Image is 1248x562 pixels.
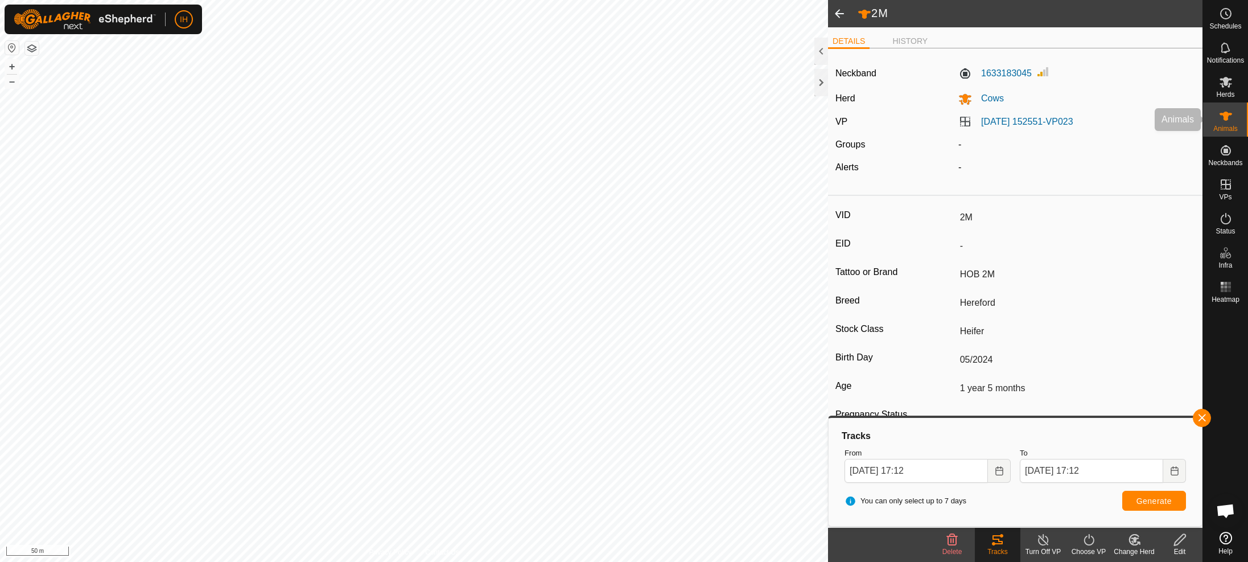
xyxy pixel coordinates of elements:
span: You can only select up to 7 days [845,495,966,507]
span: Neckbands [1208,159,1242,166]
div: Change Herd [1111,547,1157,557]
label: EID [835,236,955,251]
button: + [5,60,19,73]
button: Choose Date [1163,459,1186,483]
a: [DATE] 152551-VP023 [981,117,1073,126]
label: Herd [835,93,855,103]
span: VPs [1219,194,1231,200]
span: IH [180,14,188,26]
li: HISTORY [888,35,932,47]
h2: 2M [858,6,1202,21]
span: Delete [942,548,962,556]
label: Stock Class [835,322,955,337]
span: Help [1218,548,1233,555]
label: Groups [835,140,865,149]
a: Privacy Policy [369,547,412,557]
div: Open chat [1209,494,1243,528]
label: 1633183045 [958,67,1032,80]
label: Birth Day [835,350,955,365]
span: Infra [1218,262,1232,269]
a: Help [1203,527,1248,559]
span: Herds [1216,91,1234,98]
button: Choose Date [988,459,1011,483]
label: VID [835,208,955,223]
label: Neckband [835,67,876,80]
div: Edit [1157,547,1202,557]
div: - [954,138,1200,151]
div: Tracks [840,429,1191,443]
span: Status [1216,228,1235,235]
button: Reset Map [5,41,19,55]
label: Pregnancy Status [835,407,955,422]
img: Signal strength [1036,65,1050,79]
label: To [1020,448,1186,459]
a: Contact Us [425,547,459,557]
span: Animals [1213,125,1238,132]
div: Choose VP [1066,547,1111,557]
label: From [845,448,1011,459]
button: Map Layers [25,42,39,55]
div: - [954,161,1200,174]
div: Turn Off VP [1020,547,1066,557]
label: Age [835,379,955,393]
label: Tattoo or Brand [835,265,955,280]
img: Gallagher Logo [14,9,156,30]
span: Heatmap [1212,296,1239,303]
label: VP [835,117,847,126]
label: Breed [835,293,955,308]
span: Notifications [1207,57,1244,64]
span: Generate [1136,497,1172,506]
li: DETAILS [828,35,870,49]
button: – [5,75,19,88]
span: Cows [972,93,1004,103]
span: Schedules [1209,23,1241,30]
label: Alerts [835,162,859,172]
button: Generate [1122,491,1186,511]
div: Tracks [975,547,1020,557]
